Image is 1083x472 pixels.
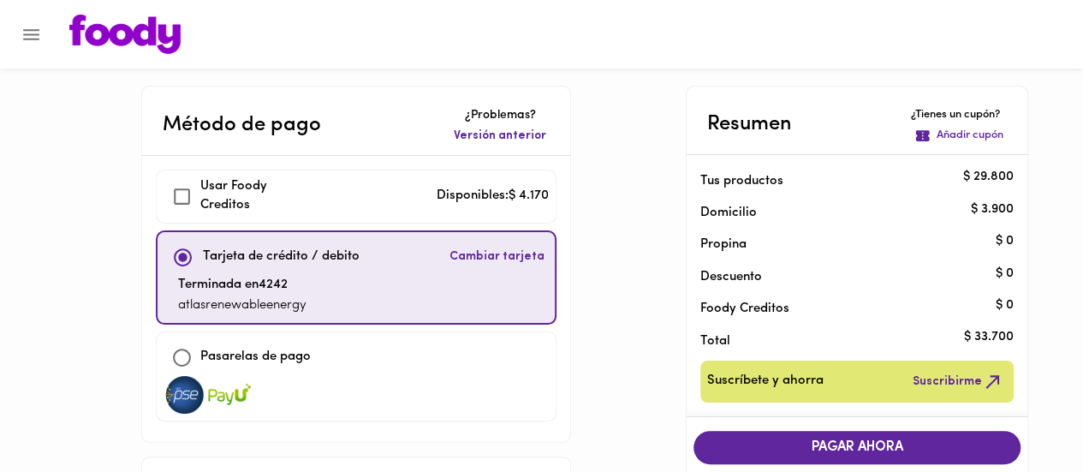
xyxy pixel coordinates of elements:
iframe: Messagebird Livechat Widget [984,373,1066,455]
p: Usar Foody Creditos [200,177,318,216]
p: Pasarelas de pago [200,348,311,367]
button: PAGAR AHORA [693,431,1021,464]
span: Suscríbete y ahorra [707,371,824,392]
img: visa [208,376,251,414]
button: Menu [10,14,52,56]
p: Domicilio [700,204,757,222]
p: ¿Tienes un cupón? [911,107,1007,123]
img: logo.png [69,15,181,54]
p: $ 3.900 [971,200,1014,218]
button: Cambiar tarjeta [446,239,548,276]
img: visa [164,376,206,414]
span: Cambiar tarjeta [449,248,544,266]
p: Añadir cupón [937,128,1003,144]
p: Disponibles: $ 4.170 [437,187,549,206]
p: Método de pago [163,110,321,140]
p: Foody Creditos [700,300,986,318]
p: Propina [700,236,986,254]
p: $ 33.700 [964,329,1014,347]
button: Versión anterior [450,124,550,148]
p: ¿Problemas? [450,107,550,124]
p: $ 0 [996,296,1014,314]
p: $ 0 [996,265,1014,283]
p: Tarjeta de crédito / debito [203,248,360,267]
button: Suscribirme [909,367,1007,396]
span: Versión anterior [454,128,546,145]
span: PAGAR AHORA [711,439,1003,456]
p: Descuento [700,268,762,286]
p: Resumen [707,109,792,140]
p: $ 29.800 [963,169,1014,187]
p: Tus productos [700,172,986,190]
p: Total [700,332,986,350]
span: Suscribirme [913,371,1003,392]
p: $ 0 [996,232,1014,250]
button: Añadir cupón [911,124,1007,147]
p: atlasrenewableenergy [178,296,306,316]
p: Terminada en 4242 [178,276,306,296]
